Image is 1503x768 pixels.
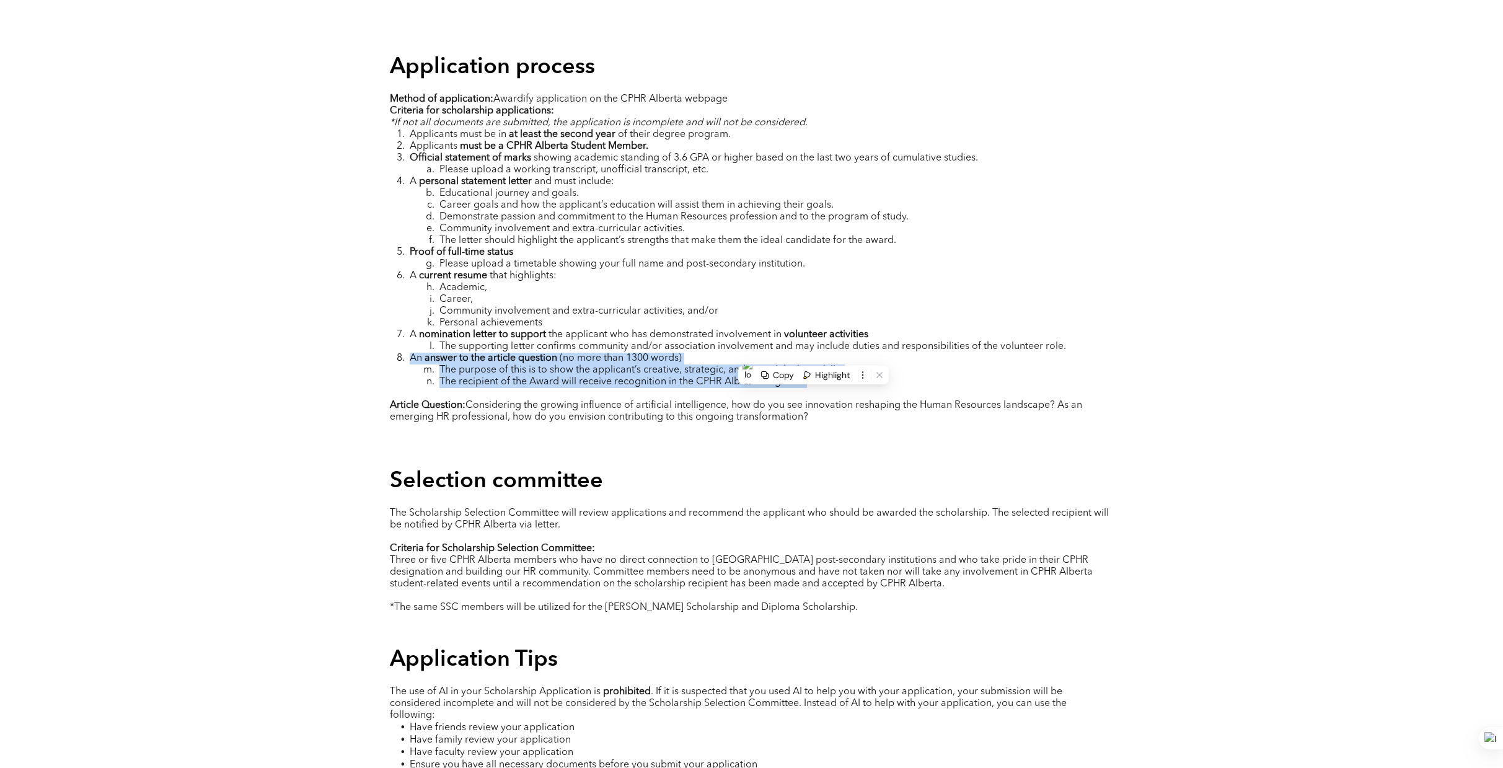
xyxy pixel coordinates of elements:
strong: at least the second year [509,130,615,139]
span: The purpose of this is to show the applicant’s creative, strategic, and critical thinking skills. [439,365,842,375]
span: Applicants [410,141,457,151]
span: of their degree program. [618,130,731,139]
span: An [410,353,422,363]
span: Considering the growing influence of artificial intelligence, how do you see innovation reshaping... [390,400,1082,422]
span: Personal achievements [439,318,542,328]
span: Demonstrate passion and commitment to the Human Resources profession and to the program of study. [439,212,909,222]
strong: prohibited [603,687,651,697]
span: *The same SSC members will be utilized for the [PERSON_NAME] Scholarship and Diploma Scholarship. [390,602,858,612]
strong: answer to the article question [425,353,557,363]
span: *If not all documents are submitted, the application is incomplete and will not be considered. [390,118,808,128]
span: The recipient of the Award will receive recognition in the CPHR Alberta magazine. [439,377,807,387]
strong: Method of application: [390,94,493,104]
span: Community involvement and extra-curricular activities, and/or [439,306,718,316]
span: A [410,330,417,340]
span: The supporting letter confirms community and/or association involvement and may include duties an... [439,342,1066,351]
span: showing academic standing of 3.6 GPA or higher based on the last two years of cumulative studies. [534,153,978,163]
strong: must be a CPHR Alberta Student Member. [460,141,648,151]
span: Educational journey and goals. [439,188,579,198]
span: . If it is suspected that you used AI to help you with your application, your submission will be ... [390,687,1067,720]
strong: Criteria for scholarship applications: [390,106,554,116]
span: Community involvement and extra-curricular activities. [439,224,685,234]
strong: Article Question: [390,400,465,410]
span: Three or five CPHR Alberta members who have no direct connection to [GEOGRAPHIC_DATA] post-second... [390,555,1093,589]
strong: Official statement of marks [410,153,531,163]
span: Awardify application on the CPHR Alberta webpage [493,94,728,104]
strong: Criteria for Scholarship Selection Committee: [390,544,595,554]
span: Have faculty review your application [410,748,573,757]
span: (no more than 1300 words) [560,353,682,363]
strong: nomination letter to support [419,330,546,340]
span: The Scholarship Selection Committee will review applications and recommend the applicant who shou... [390,508,1109,530]
strong: personal statement letter [419,177,532,187]
span: Applicants must be in [410,130,506,139]
span: The letter should highlight the applicant’s strengths that make them the ideal candidate for the ... [439,236,896,245]
span: Career goals and how the applicant’s education will assist them in achieving their goals. [439,200,834,210]
span: Have family review your application [410,735,571,745]
span: Application Tips [390,649,558,671]
span: Have friends review your application [410,723,575,733]
span: Please upload a working transcript, unofficial transcript, etc. [439,165,708,175]
span: and must include: [534,177,614,187]
span: that highlights: [490,271,557,281]
span: Selection committee [390,470,603,493]
strong: Proof of full-time status [410,247,513,257]
span: A [410,177,417,187]
span: Please upload a timetable showing your full name and post-secondary institution. [439,259,805,269]
strong: volunteer activities [784,330,868,340]
span: Application process [390,56,595,79]
span: Career, [439,294,473,304]
span: A [410,271,417,281]
span: Academic, [439,283,487,293]
span: the applicant who has demonstrated involvement in [549,330,782,340]
span: The use of AI in your Scholarship Application is [390,687,601,697]
strong: current resume [419,271,487,281]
